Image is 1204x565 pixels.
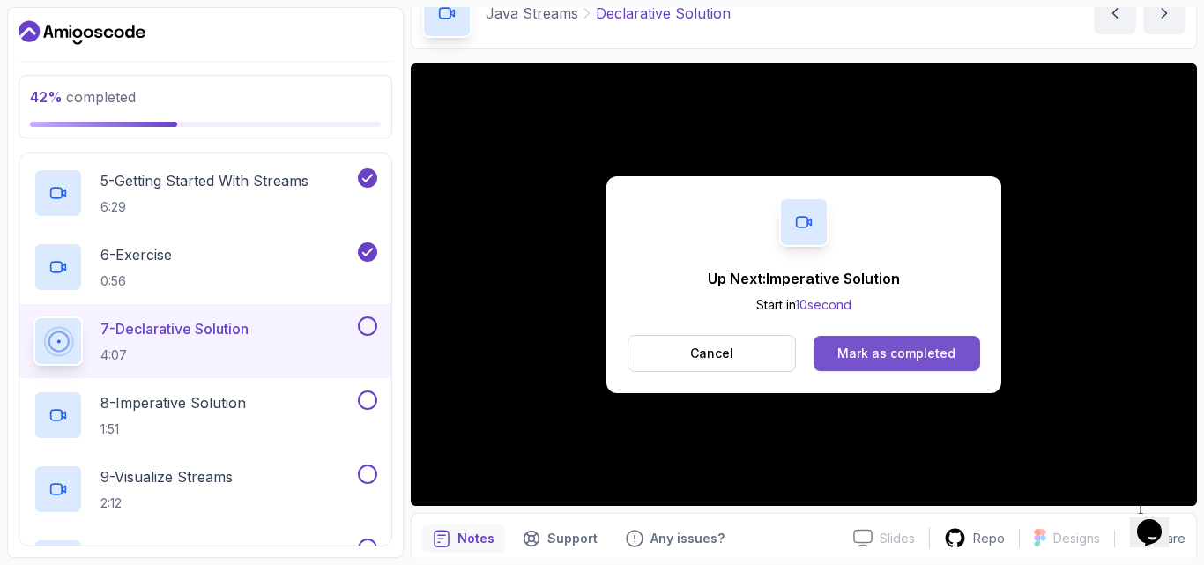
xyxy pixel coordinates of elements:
button: Mark as completed [814,336,980,371]
button: Cancel [628,335,796,372]
p: Notes [457,530,494,547]
p: Repo [973,530,1005,547]
button: notes button [422,524,505,553]
button: Feedback button [615,524,735,553]
a: Dashboard [19,19,145,47]
button: Support button [512,524,608,553]
p: 8 - Imperative Solution [100,392,246,413]
p: 1:51 [100,420,246,438]
span: 10 second [795,297,851,312]
p: Designs [1053,530,1100,547]
p: Java Streams [486,3,578,24]
button: 5-Getting Started With Streams6:29 [33,168,377,218]
div: Mark as completed [837,345,955,362]
p: Support [547,530,598,547]
p: Declarative Solution [596,3,731,24]
p: Up Next: Imperative Solution [708,268,900,289]
iframe: chat widget [1130,494,1186,547]
p: 5 - Getting Started With Streams [100,170,308,191]
p: Cancel [690,345,733,362]
a: Repo [930,527,1019,549]
button: 6-Exercise0:56 [33,242,377,292]
p: 6:29 [100,198,308,216]
p: 10 - Section Outro [100,540,215,561]
span: completed [30,88,136,106]
p: 6 - Exercise [100,244,172,265]
p: Any issues? [650,530,725,547]
p: 7 - Declarative Solution [100,318,249,339]
button: 9-Visualize Streams2:12 [33,465,377,514]
p: 0:56 [100,272,172,290]
p: Slides [880,530,915,547]
span: 42 % [30,88,63,106]
button: 7-Declarative Solution4:07 [33,316,377,366]
button: Share [1114,530,1185,547]
p: Start in [708,296,900,314]
p: 9 - Visualize Streams [100,466,233,487]
iframe: 6 - Declarative Solution [411,63,1197,506]
button: 8-Imperative Solution1:51 [33,390,377,440]
p: 4:07 [100,346,249,364]
p: 2:12 [100,494,233,512]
